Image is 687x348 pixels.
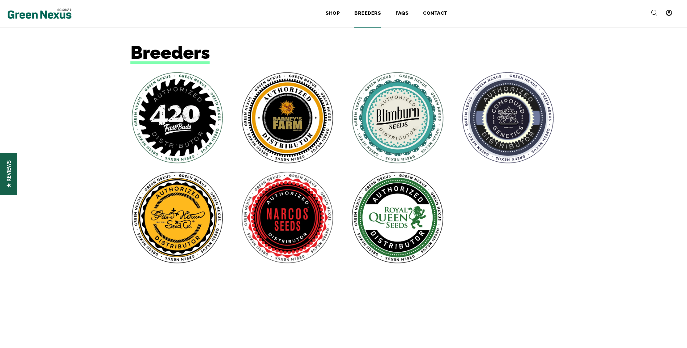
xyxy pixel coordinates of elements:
h1: Breeders [130,42,557,64]
img: Royal Queen Seeds [351,171,445,265]
a: Contact [416,6,455,22]
img: Green Nexus [7,7,72,21]
a: Breeders [347,6,388,22]
a: FAQs [388,6,416,22]
img: Seed Stockers [461,171,555,265]
span: ★ Reviews [5,160,12,188]
img: Barneys Farm [240,71,334,165]
img: Green House Seeds [130,171,225,265]
img: Blimburn [351,71,445,165]
img: Compound Genetics [461,71,555,165]
img: 420 Fast Buds [130,71,225,165]
nav: Site Navigation [122,6,680,22]
img: Narcos Seeds [240,171,334,265]
a: Shop [318,6,347,22]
